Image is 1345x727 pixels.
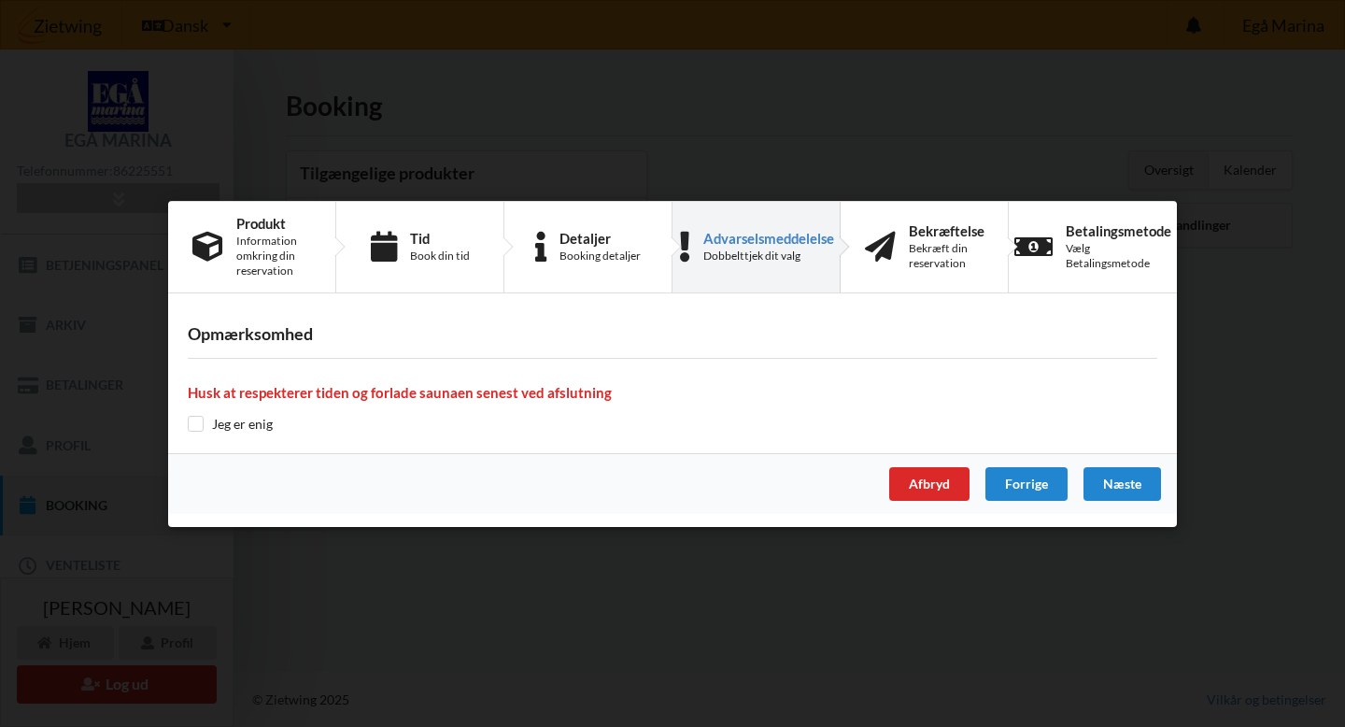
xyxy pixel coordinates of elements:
[703,230,834,245] div: Advarselsmeddelelse
[1066,222,1171,237] div: Betalingsmetode
[559,248,641,263] div: Booking detaljer
[236,233,311,278] div: Information omkring din reservation
[1066,240,1171,270] div: Vælg Betalingsmetode
[559,230,641,245] div: Detaljer
[703,248,834,263] div: Dobbelttjek dit valg
[889,467,970,501] div: Afbryd
[909,240,984,270] div: Bekræft din reservation
[985,467,1068,501] div: Forrige
[188,416,273,432] label: Jeg er enig
[410,230,470,245] div: Tid
[236,215,311,230] div: Produkt
[188,323,1157,345] h3: Opmærksomhed
[909,222,984,237] div: Bekræftelse
[410,248,470,263] div: Book din tid
[1083,467,1161,501] div: Næste
[188,384,1157,402] h4: Husk at respekterer tiden og forlade saunaen senest ved afslutning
